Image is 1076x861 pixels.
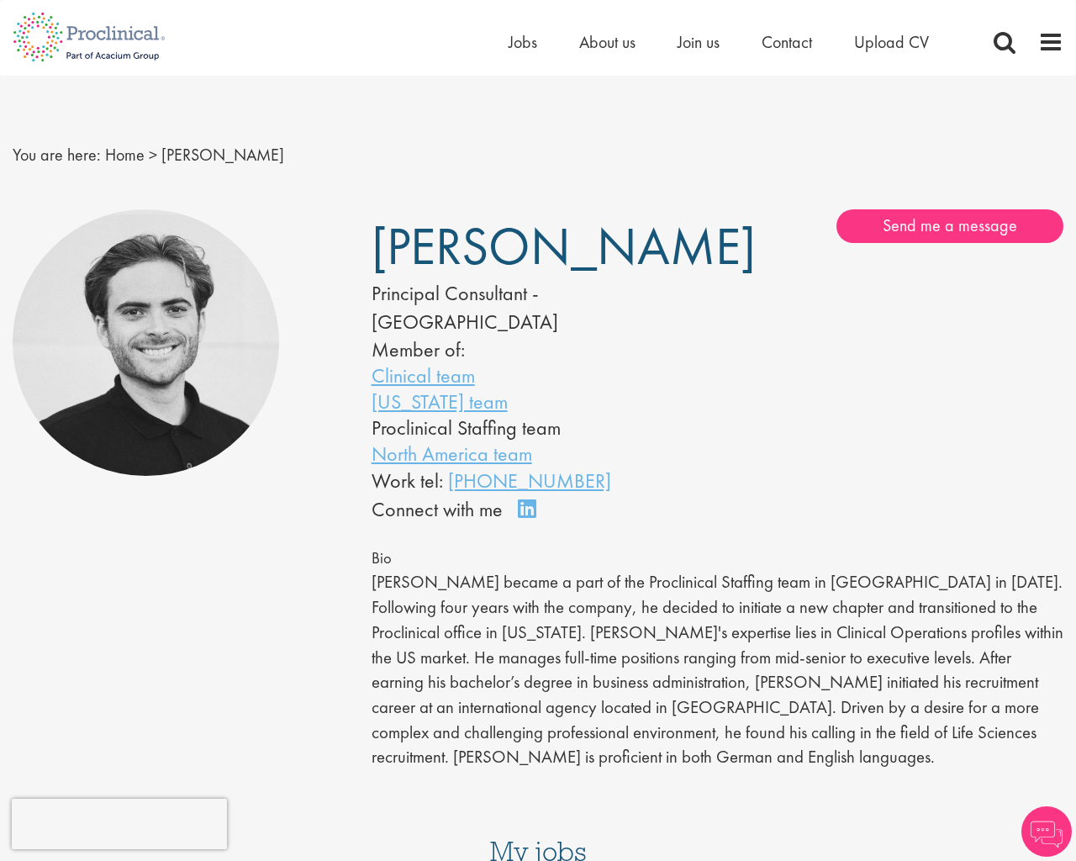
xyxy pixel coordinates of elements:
[372,570,1063,770] p: [PERSON_NAME] became a part of the Proclinical Staffing team in [GEOGRAPHIC_DATA] in [DATE]. Foll...
[762,31,812,53] a: Contact
[372,441,532,467] a: North America team
[854,31,929,53] a: Upload CV
[1021,806,1072,857] img: Chatbot
[12,799,227,849] iframe: reCAPTCHA
[372,336,465,362] label: Member of:
[372,467,443,494] span: Work tel:
[579,31,636,53] a: About us
[13,144,101,166] span: You are here:
[372,279,667,337] div: Principal Consultant - [GEOGRAPHIC_DATA]
[372,548,392,568] span: Bio
[13,209,279,476] img: Nico Kohlwes
[678,31,720,53] a: Join us
[149,144,157,166] span: >
[509,31,537,53] a: Jobs
[448,467,611,494] a: [PHONE_NUMBER]
[161,144,284,166] span: [PERSON_NAME]
[836,209,1063,243] a: Send me a message
[105,144,145,166] a: breadcrumb link
[372,213,756,280] span: [PERSON_NAME]
[372,362,475,388] a: Clinical team
[372,388,508,415] a: [US_STATE] team
[372,415,667,441] li: Proclinical Staffing team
